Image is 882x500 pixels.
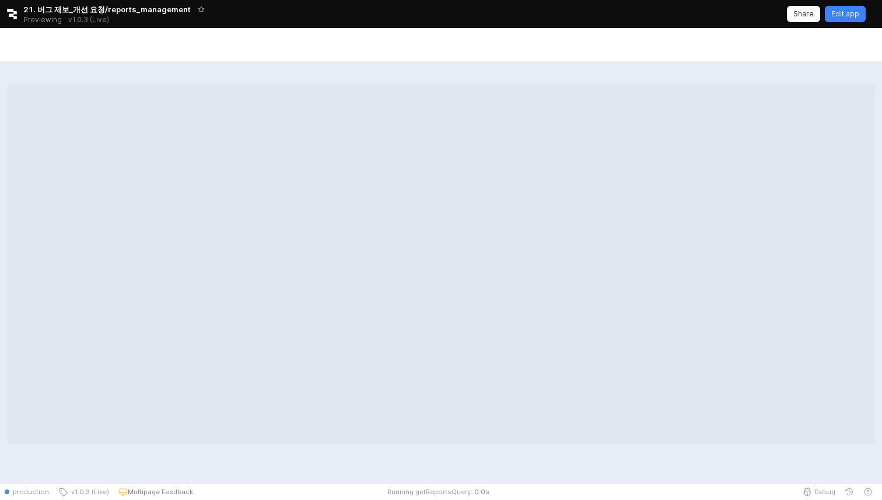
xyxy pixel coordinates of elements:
p: v1.0.3 (Live) [68,15,109,25]
span: 21. 버그 제보_개선 요청/reports_management [23,4,191,15]
span: Running getReportsQuery: [387,487,473,496]
button: Multipage Feedback [114,484,198,500]
button: Debug [798,484,840,500]
p: Share [793,9,814,19]
div: Previewing v1.0.3 (Live) [23,12,116,28]
button: Share app [787,6,820,22]
p: Edit app [831,9,859,19]
span: production [13,487,49,496]
button: v1.0.3 (Live) [54,484,114,500]
button: Releases and History [62,12,116,28]
span: v1.0.3 (Live) [68,487,109,496]
span: Previewing [23,14,62,26]
p: Multipage Feedback [128,487,193,496]
button: History [840,484,859,500]
button: Edit app [825,6,866,22]
span: 0.0 s [474,487,489,496]
button: Help [859,484,877,500]
span: Debug [814,487,835,496]
button: Add app to favorites [195,4,207,15]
